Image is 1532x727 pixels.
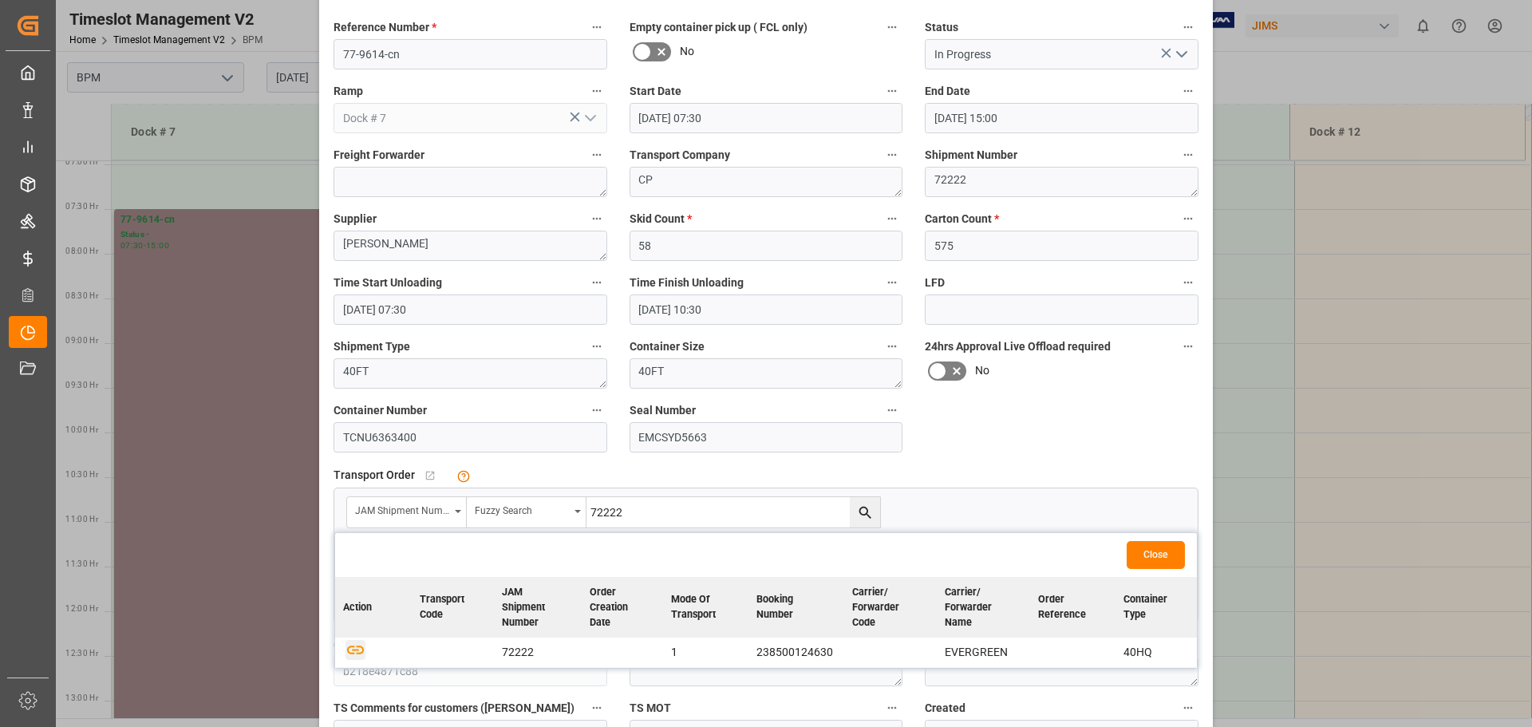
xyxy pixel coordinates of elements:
[882,144,902,165] button: Transport Company
[334,211,377,227] span: Supplier
[586,697,607,718] button: TS Comments for customers ([PERSON_NAME])
[586,17,607,38] button: Reference Number *
[844,577,937,638] th: Carrier/ Forwarder Code
[577,106,601,131] button: open menu
[630,167,903,197] textarea: CP
[975,362,989,379] span: No
[630,19,807,36] span: Empty container pick up ( FCL only)
[1127,541,1185,569] button: Close
[925,700,965,717] span: Created
[334,147,424,164] span: Freight Forwarder
[630,358,903,389] textarea: 40FT
[334,275,442,291] span: Time Start Unloading
[882,272,902,293] button: Time Finish Unloading
[937,577,1030,638] th: Carrier/ Forwarder Name
[925,275,945,291] span: LFD
[494,577,582,638] th: JAM Shipment Number
[882,208,902,229] button: Skid Count *
[925,147,1017,164] span: Shipment Number
[334,467,415,484] span: Transport Order
[1178,336,1198,357] button: 24hrs Approval Live Offload required
[630,275,744,291] span: Time Finish Unloading
[475,500,569,518] div: Fuzzy search
[1115,577,1197,638] th: Container Type
[925,167,1198,197] textarea: 72222
[586,400,607,421] button: Container Number
[582,577,663,638] th: Order Creation Date
[494,638,582,668] td: 72222
[630,338,705,355] span: Container Size
[467,497,586,527] button: open menu
[335,577,412,638] th: Action
[586,336,607,357] button: Shipment Type
[586,272,607,293] button: Time Start Unloading
[925,338,1111,355] span: 24hrs Approval Live Offload required
[347,497,467,527] button: open menu
[334,402,427,419] span: Container Number
[334,700,574,717] span: TS Comments for customers ([PERSON_NAME])
[1168,42,1192,67] button: open menu
[1178,81,1198,101] button: End Date
[630,700,671,717] span: TS MOT
[334,103,607,133] input: Type to search/select
[630,294,903,325] input: DD.MM.YYYY HH:MM
[586,144,607,165] button: Freight Forwarder
[925,19,958,36] span: Status
[937,638,1030,668] td: EVERGREEN
[882,697,902,718] button: TS MOT
[334,83,363,100] span: Ramp
[334,338,410,355] span: Shipment Type
[1178,272,1198,293] button: LFD
[1030,577,1116,638] th: Order Reference
[586,208,607,229] button: Supplier
[412,577,494,638] th: Transport Code
[925,103,1198,133] input: DD.MM.YYYY HH:MM
[882,400,902,421] button: Seal Number
[748,577,844,638] th: Booking Number
[630,103,903,133] input: DD.MM.YYYY HH:MM
[630,83,681,100] span: Start Date
[334,19,436,36] span: Reference Number
[630,147,730,164] span: Transport Company
[850,497,880,527] button: search button
[882,81,902,101] button: Start Date
[1178,697,1198,718] button: Created
[663,577,748,638] th: Mode of Transport
[586,81,607,101] button: Ramp
[1178,17,1198,38] button: Status
[1178,144,1198,165] button: Shipment Number
[748,638,844,668] td: 238500124630
[334,636,358,653] span: code
[1115,638,1197,668] td: 40HQ
[355,500,449,518] div: JAM Shipment Number
[630,402,696,419] span: Seal Number
[882,17,902,38] button: Empty container pick up ( FCL only)
[586,497,880,527] input: Type to search
[680,43,694,60] span: No
[1178,208,1198,229] button: Carton Count *
[925,83,970,100] span: End Date
[663,638,748,668] td: 1
[334,358,607,389] textarea: 40FT
[925,211,999,227] span: Carton Count
[334,294,607,325] input: DD.MM.YYYY HH:MM
[925,39,1198,69] input: Type to search/select
[630,211,692,227] span: Skid Count
[882,336,902,357] button: Container Size
[334,231,607,261] textarea: [PERSON_NAME]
